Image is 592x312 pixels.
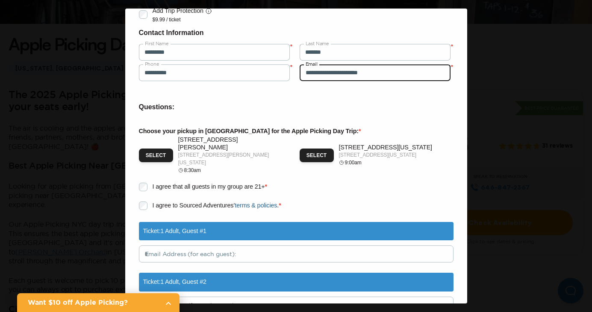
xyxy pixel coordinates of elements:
a: Want $10 off Apple Picking? [17,293,180,312]
p: Ticket: 1 Adult , Guest # 1 [143,226,206,236]
p: [STREET_ADDRESS][PERSON_NAME][US_STATE] [178,151,288,166]
span: I agree to Sourced Adventures’ . [153,202,279,209]
p: $9.99 / ticket [153,16,212,23]
p: Add Trip Protection [153,6,203,16]
p: [STREET_ADDRESS][US_STATE] [339,151,432,159]
span: I agree that all guests in my group are 21+ [153,183,265,190]
p: 9:00am [345,159,362,166]
h6: Contact Information [139,27,454,38]
button: Select [300,149,334,162]
a: terms & policies [235,202,277,209]
p: [STREET_ADDRESS][US_STATE] [339,144,432,151]
p: Choose your pickup in [GEOGRAPHIC_DATA] for the Apple Picking Day Trip: [139,126,454,136]
p: 8:30am [184,166,201,174]
button: Select [139,149,173,162]
h2: Want $10 off Apple Picking? [28,297,158,308]
p: Ticket: 1 Adult , Guest # 2 [143,277,206,287]
h6: Questions: [139,102,454,113]
p: [STREET_ADDRESS][PERSON_NAME] [178,136,288,151]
